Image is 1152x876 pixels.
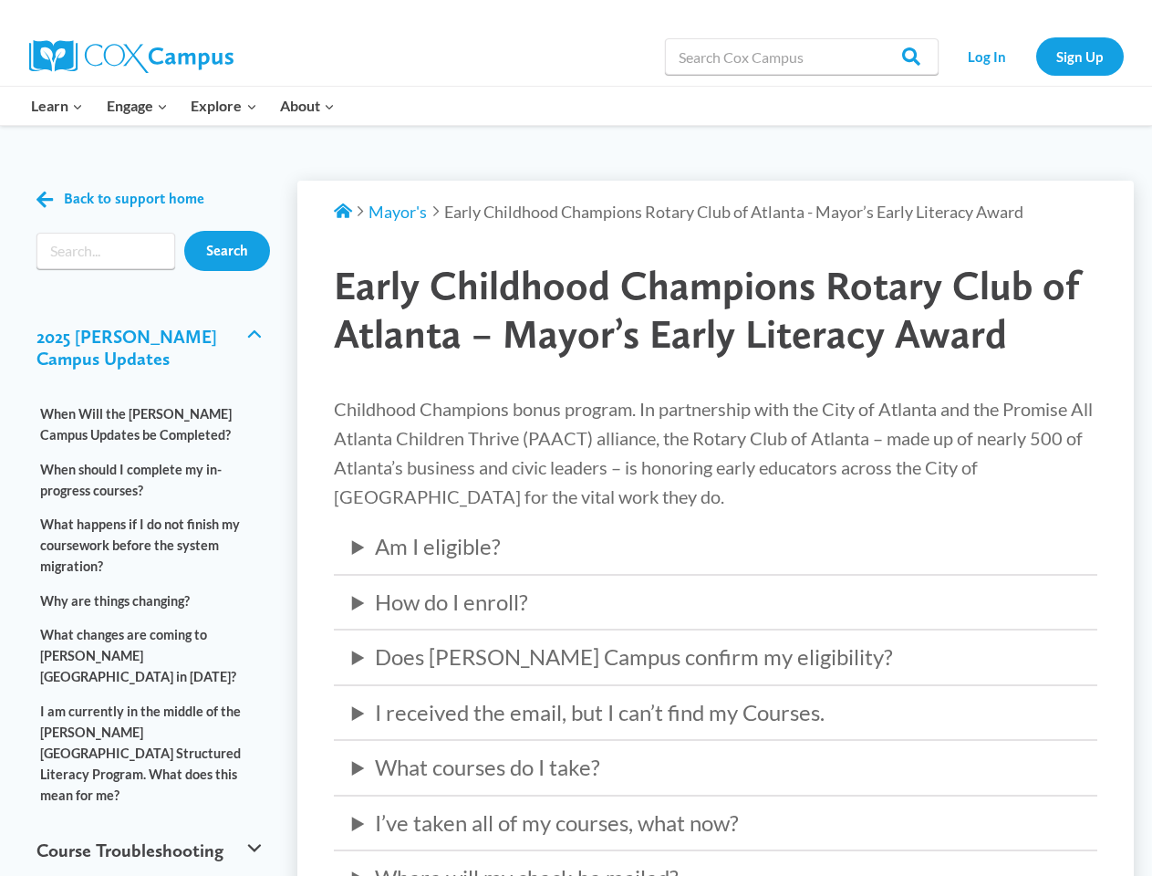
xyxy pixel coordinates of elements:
a: Support Home [334,202,352,222]
a: Log In [948,37,1027,75]
a: I am currently in the middle of the [PERSON_NAME][GEOGRAPHIC_DATA] Structured Literacy Program. W... [27,693,270,812]
input: Search [184,231,270,271]
summary: Am I eligible? [352,529,1079,564]
button: Child menu of Engage [95,87,180,125]
a: What happens if I do not finish my coursework before the system migration? [27,507,270,584]
summary: I received the email, but I can’t find my Courses. [352,695,1079,730]
span: Early Childhood Champions Rotary Club of Atlanta – Mayor’s Early Literacy Award [334,261,1080,358]
nav: Secondary Navigation [948,37,1124,75]
summary: How do I enroll? [352,585,1079,620]
button: Child menu of About [268,87,347,125]
form: Search form [36,233,175,269]
span: Back to support home [64,190,204,207]
span: Early Childhood Champions Rotary Club of Atlanta - Mayor’s Early Literacy Award [444,202,1023,222]
a: What changes are coming to [PERSON_NAME][GEOGRAPHIC_DATA] in [DATE]? [27,618,270,694]
nav: Primary Navigation [20,87,347,125]
button: 2025 [PERSON_NAME] Campus Updates [27,308,270,388]
img: Cox Campus [29,40,234,73]
button: Child menu of Learn [20,87,96,125]
a: Back to support home [36,186,204,213]
a: When should I complete my in-progress courses? [27,452,270,506]
p: Childhood Champions bonus program. In partnership with the City of Atlanta and the Promise All At... [334,394,1097,511]
a: Why are things changing? [27,583,270,617]
a: Sign Up [1036,37,1124,75]
a: Mayor's [368,202,427,222]
summary: I’ve taken all of my courses, what now? [352,806,1079,840]
input: Search Cox Campus [665,38,939,75]
input: Search input [36,233,175,269]
button: Child menu of Explore [180,87,269,125]
summary: Does [PERSON_NAME] Campus confirm my eligibility? [352,640,1079,674]
summary: What courses do I take? [352,750,1079,785]
a: When Will the [PERSON_NAME] Campus Updates be Completed? [27,397,270,452]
